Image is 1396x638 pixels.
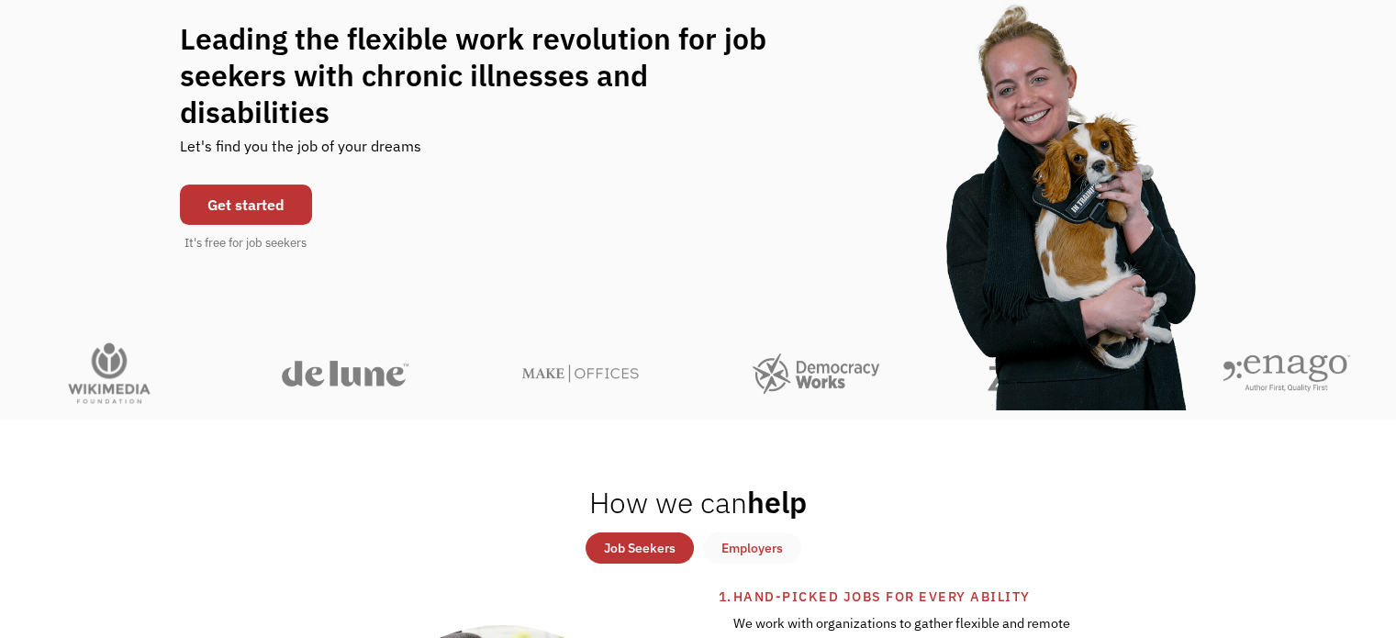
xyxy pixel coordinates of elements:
h1: Leading the flexible work revolution for job seekers with chronic illnesses and disabilities [180,20,802,130]
div: Let's find you the job of your dreams [180,130,421,175]
div: Employers [721,537,783,559]
span: How we can [589,483,747,521]
a: Get started [180,185,312,225]
div: Job Seekers [604,537,676,559]
div: Hand-picked jobs for every ability [733,586,1217,608]
h2: help [589,484,807,520]
div: It's free for job seekers [184,234,307,252]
